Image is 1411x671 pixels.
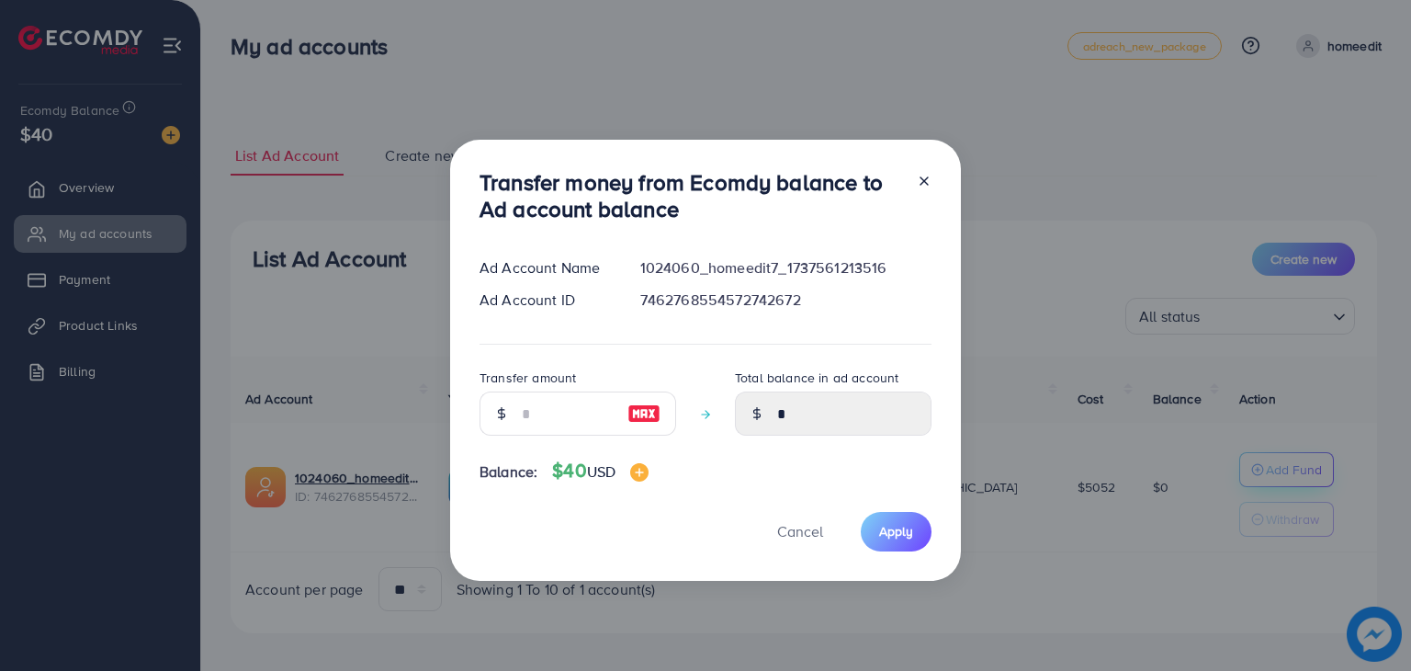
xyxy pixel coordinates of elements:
label: Transfer amount [480,369,576,387]
label: Total balance in ad account [735,369,898,387]
img: image [630,463,649,482]
span: Cancel [777,521,823,541]
h3: Transfer money from Ecomdy balance to Ad account balance [480,169,902,222]
button: Apply [861,512,931,552]
div: 1024060_homeedit7_1737561213516 [626,257,946,279]
h4: $40 [552,460,649,483]
div: Ad Account ID [465,290,626,311]
span: Apply [879,522,913,540]
div: Ad Account Name [465,257,626,279]
button: Cancel [754,512,846,552]
img: image [627,403,660,425]
span: Balance: [480,461,537,483]
div: 7462768554572742672 [626,290,946,311]
span: USD [587,461,615,482]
